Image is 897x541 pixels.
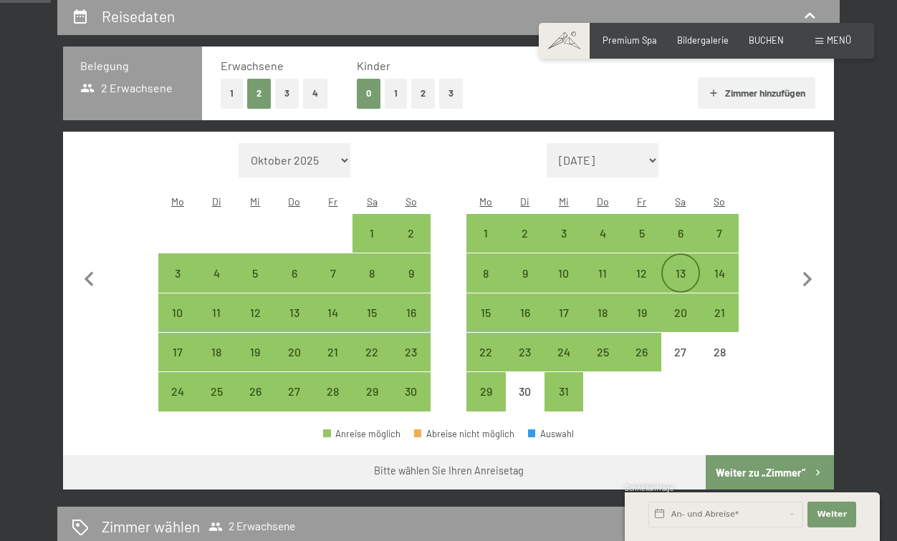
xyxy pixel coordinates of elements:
div: Anreise möglich [545,214,583,253]
div: 29 [354,386,390,421]
div: 11 [585,268,620,303]
div: Fri Dec 19 2025 [622,293,661,332]
div: 23 [393,346,428,382]
div: 13 [663,268,699,303]
div: Fri Dec 12 2025 [622,253,661,292]
abbr: Montag [171,195,184,208]
div: 30 [507,386,543,421]
div: Anreise möglich [352,214,391,253]
div: Mon Nov 03 2025 [158,253,197,292]
abbr: Sonntag [406,195,417,208]
div: Sat Dec 20 2025 [661,293,700,332]
div: Thu Dec 25 2025 [583,333,622,371]
div: Anreise nicht möglich [661,333,700,371]
div: Tue Nov 11 2025 [197,293,236,332]
div: Fri Nov 28 2025 [314,372,352,411]
div: Mon Dec 01 2025 [466,214,505,253]
div: 3 [546,228,582,263]
div: Anreise möglich [466,372,505,411]
div: Anreise möglich [197,253,236,292]
abbr: Donnerstag [288,195,300,208]
button: Nächster Monat [792,143,822,412]
div: 12 [623,268,659,303]
div: 2 [393,228,428,263]
div: Sun Dec 28 2025 [700,333,739,371]
abbr: Mittwoch [559,195,569,208]
div: Thu Dec 18 2025 [583,293,622,332]
div: 17 [160,346,196,382]
div: Sun Nov 09 2025 [391,253,430,292]
div: 14 [315,307,351,343]
div: Anreise möglich [622,214,661,253]
div: Anreise möglich [391,333,430,371]
div: 15 [354,307,390,343]
div: Sat Dec 13 2025 [661,253,700,292]
div: Sat Nov 08 2025 [352,253,391,292]
div: Sat Dec 27 2025 [661,333,700,371]
div: Sat Dec 06 2025 [661,214,700,253]
span: 2 Erwachsene [208,520,295,534]
div: Thu Nov 13 2025 [275,293,314,332]
div: Fri Nov 14 2025 [314,293,352,332]
div: Wed Nov 12 2025 [236,293,274,332]
div: Anreise möglich [583,214,622,253]
div: Sat Nov 22 2025 [352,333,391,371]
div: 27 [663,346,699,382]
div: Anreise möglich [391,214,430,253]
div: Anreise möglich [323,429,400,439]
div: Fri Nov 07 2025 [314,253,352,292]
abbr: Mittwoch [250,195,260,208]
div: Anreise möglich [661,214,700,253]
span: Weiter [817,509,847,520]
div: 8 [354,268,390,303]
h3: Belegung [80,58,185,74]
div: 8 [468,268,504,303]
span: Erwachsene [221,59,284,72]
div: Sun Dec 21 2025 [700,293,739,332]
div: 27 [277,386,312,421]
div: Anreise möglich [314,333,352,371]
span: BUCHEN [749,34,784,46]
abbr: Freitag [328,195,337,208]
span: 2 Erwachsene [80,80,173,96]
div: 10 [546,268,582,303]
div: 13 [277,307,312,343]
div: Anreise möglich [314,293,352,332]
div: Wed Nov 26 2025 [236,372,274,411]
div: Thu Nov 27 2025 [275,372,314,411]
abbr: Samstag [367,195,378,208]
div: 6 [277,268,312,303]
div: Wed Dec 03 2025 [545,214,583,253]
div: Anreise möglich [391,372,430,411]
button: 2 [247,79,271,108]
span: Premium Spa [603,34,657,46]
div: 18 [585,307,620,343]
div: Anreise möglich [352,372,391,411]
div: Tue Dec 30 2025 [506,372,545,411]
div: Thu Nov 06 2025 [275,253,314,292]
div: Anreise möglich [391,253,430,292]
div: 15 [468,307,504,343]
div: 7 [701,228,737,263]
div: Fri Dec 05 2025 [622,214,661,253]
div: 11 [198,307,234,343]
div: Mon Nov 24 2025 [158,372,197,411]
div: Bitte wählen Sie Ihren Anreisetag [374,464,524,478]
div: 3 [160,268,196,303]
div: Anreise möglich [622,253,661,292]
div: 31 [546,386,582,421]
div: 12 [237,307,273,343]
div: Anreise möglich [197,293,236,332]
div: Anreise möglich [197,372,236,411]
div: 5 [237,268,273,303]
div: Anreise möglich [466,333,505,371]
div: 22 [354,346,390,382]
div: Anreise möglich [622,333,661,371]
button: 3 [275,79,299,108]
div: Sun Nov 16 2025 [391,293,430,332]
button: Weiter zu „Zimmer“ [706,455,834,489]
div: Anreise möglich [506,333,545,371]
div: Anreise möglich [622,293,661,332]
div: 19 [237,346,273,382]
div: Auswahl [528,429,574,439]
